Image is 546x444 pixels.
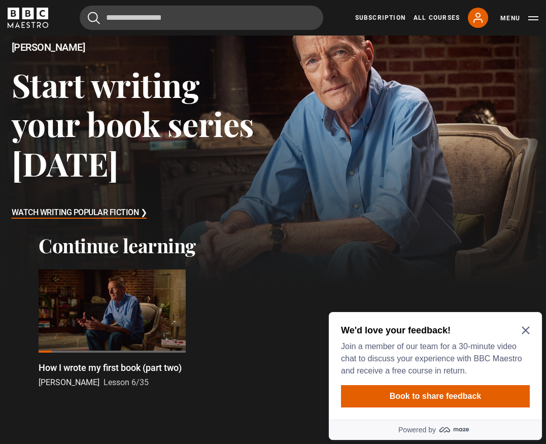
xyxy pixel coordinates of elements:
[4,4,217,132] div: Optional study invitation
[4,112,217,132] a: Powered by maze
[39,378,99,387] span: [PERSON_NAME]
[39,361,182,374] p: How I wrote my first book (part two)
[88,12,100,24] button: Submit the search query
[500,13,538,23] button: Toggle navigation
[16,32,201,69] p: Join a member of our team for a 30-minute video chat to discuss your experience with BBC Maestro ...
[16,16,201,28] h2: We'd love your feedback!
[80,6,323,30] input: Search
[414,13,460,22] a: All Courses
[12,206,147,221] h3: Watch Writing Popular Fiction ❯
[16,77,205,99] button: Book to share feedback
[104,378,149,387] span: Lesson 6/35
[12,42,274,53] h2: [PERSON_NAME]
[8,8,48,28] svg: BBC Maestro
[355,13,405,22] a: Subscription
[197,18,205,26] button: Close Maze Prompt
[39,234,507,257] h2: Continue learning
[12,65,274,183] h3: Start writing your book series [DATE]
[39,269,186,388] a: How I wrote my first book (part two) [PERSON_NAME] Lesson 6/35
